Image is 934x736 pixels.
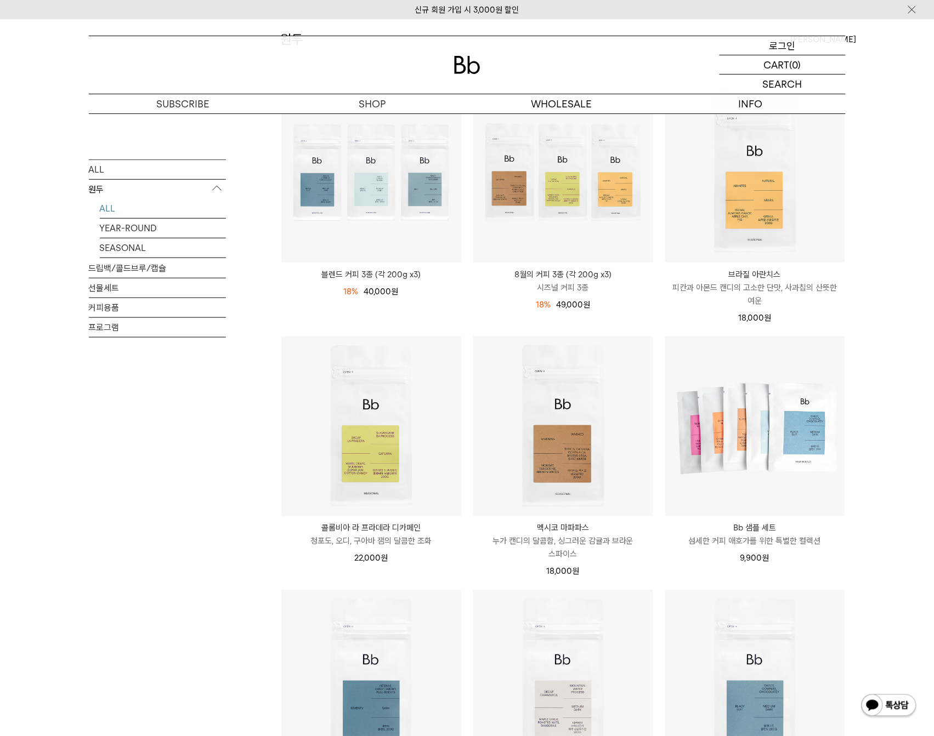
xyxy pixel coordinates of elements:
p: 콜롬비아 라 프라데라 디카페인 [281,522,461,535]
img: 콜롬비아 라 프라데라 디카페인 [281,336,461,516]
p: (0) [790,55,801,74]
a: 커피용품 [89,298,226,317]
span: 원 [762,554,769,563]
img: 카카오톡 채널 1:1 채팅 버튼 [861,693,918,720]
a: 8월의 커피 3종 (각 200g x3) 시즈널 커피 3종 [473,268,653,294]
a: 신규 회원 가입 시 3,000원 할인 [415,5,519,15]
span: 원 [765,313,772,323]
a: CART (0) [720,55,846,75]
p: 브라질 아란치스 [665,268,845,281]
p: 피칸과 아몬드 캔디의 고소한 단맛, 사과칩의 산뜻한 여운 [665,281,845,307]
p: 로그인 [769,36,796,55]
img: 멕시코 마파파스 [473,336,653,516]
a: ALL [89,159,226,179]
img: 로고 [454,56,480,74]
img: 8월의 커피 3종 (각 200g x3) [473,83,653,263]
span: 40,000 [364,287,399,296]
span: 18,000 [547,567,580,577]
a: 멕시코 마파파스 누가 캔디의 달콤함, 싱그러운 감귤과 브라운 스파이스 [473,522,653,561]
img: 블렌드 커피 3종 (각 200g x3) [281,83,461,263]
p: 청포도, 오디, 구아바 잼의 달콤한 조화 [281,535,461,548]
a: YEAR-ROUND [100,218,226,237]
a: 로그인 [720,36,846,55]
div: 18% [344,285,359,298]
p: INFO [656,94,846,113]
span: 원 [573,567,580,577]
a: SUBSCRIBE [89,94,278,113]
span: 22,000 [354,554,388,563]
a: ALL [100,198,226,218]
p: WHOLESALE [467,94,656,113]
a: SEASONAL [100,238,226,257]
a: 프로그램 [89,317,226,336]
span: 9,900 [740,554,769,563]
a: Bb 샘플 세트 섬세한 커피 애호가를 위한 특별한 컬렉션 [665,522,845,548]
a: 콜롬비아 라 프라데라 디카페인 청포도, 오디, 구아바 잼의 달콤한 조화 [281,522,461,548]
p: 누가 캔디의 달콤함, 싱그러운 감귤과 브라운 스파이스 [473,535,653,561]
a: 브라질 아란치스 피칸과 아몬드 캔디의 고소한 단맛, 사과칩의 산뜻한 여운 [665,268,845,307]
div: 18% [536,298,551,311]
p: 섬세한 커피 애호가를 위한 특별한 컬렉션 [665,535,845,548]
p: 8월의 커피 3종 (각 200g x3) [473,268,653,281]
a: SHOP [278,94,467,113]
img: Bb 샘플 세트 [665,336,845,516]
p: 멕시코 마파파스 [473,522,653,535]
span: 49,000 [556,300,590,310]
p: 원두 [89,179,226,199]
a: 블렌드 커피 3종 (각 200g x3) [281,268,461,281]
p: 시즈널 커피 3종 [473,281,653,294]
span: 원 [583,300,590,310]
p: SEARCH [763,75,802,94]
img: 브라질 아란치스 [665,83,845,263]
span: 원 [392,287,399,296]
p: CART [764,55,790,74]
span: 원 [381,554,388,563]
span: 18,000 [739,313,772,323]
a: 드립백/콜드브루/캡슐 [89,258,226,277]
p: Bb 샘플 세트 [665,522,845,535]
a: 선물세트 [89,278,226,297]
